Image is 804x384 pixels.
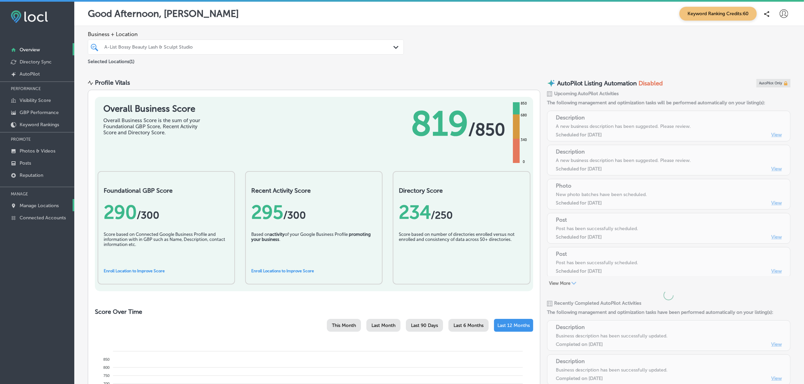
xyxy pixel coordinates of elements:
p: GBP Performance [20,110,59,115]
div: Profile Vitals [95,79,130,86]
span: / 300 [137,209,159,221]
p: Selected Locations ( 1 ) [88,56,134,64]
p: Photos & Videos [20,148,55,154]
p: Keyword Rankings [20,122,59,128]
p: Overview [20,47,40,53]
img: autopilot-icon [547,79,555,87]
span: /300 [283,209,306,221]
span: Disabled [639,80,663,87]
span: Last 12 Months [497,323,530,328]
div: A-List Bossy Beauty Lash & Sculpt Studio [104,44,394,50]
h2: Score Over Time [95,308,533,316]
span: Last 90 Days [411,323,438,328]
p: Manage Locations [20,203,59,209]
b: promoting your business [251,232,371,242]
p: AutoPilot Listing Automation [557,80,637,87]
div: 295 [251,201,377,223]
span: Last Month [371,323,395,328]
div: Based on of your Google Business Profile . [251,232,377,266]
p: Directory Sync [20,59,52,65]
b: activity [270,232,285,237]
div: 680 [519,113,528,118]
tspan: 850 [103,357,109,361]
span: /250 [431,209,453,221]
h2: Foundational GBP Score [104,187,229,194]
img: fda3e92497d09a02dc62c9cd864e3231.png [11,10,48,23]
div: 850 [519,101,528,106]
a: Enroll Location to Improve Score [104,269,165,273]
span: Keyword Ranking Credits: 60 [679,7,757,21]
div: 234 [399,201,524,223]
div: 340 [519,137,528,143]
div: 290 [104,201,229,223]
span: Business + Location [88,31,404,37]
tspan: 800 [103,365,109,369]
div: 0 [521,159,526,165]
h2: Directory Score [399,187,524,194]
p: AutoPilot [20,71,40,77]
span: Last 6 Months [453,323,484,328]
span: 819 [411,104,468,144]
p: Connected Accounts [20,215,66,221]
h1: Overall Business Score [103,104,205,114]
h2: Recent Activity Score [251,187,377,194]
span: This Month [332,323,356,328]
tspan: 750 [103,374,109,378]
a: Enroll Locations to Improve Score [251,269,314,273]
p: Posts [20,160,31,166]
div: Overall Business Score is the sum of your Foundational GBP Score, Recent Activity Score and Direc... [103,117,205,136]
span: / 850 [468,119,505,140]
p: Visibility Score [20,98,51,103]
div: Score based on number of directories enrolled versus not enrolled and consistency of data across ... [399,232,524,266]
div: Score based on Connected Google Business Profile and information with in GBP such as Name, Descri... [104,232,229,266]
p: Good Afternoon, [PERSON_NAME] [88,8,239,19]
p: Reputation [20,172,43,178]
